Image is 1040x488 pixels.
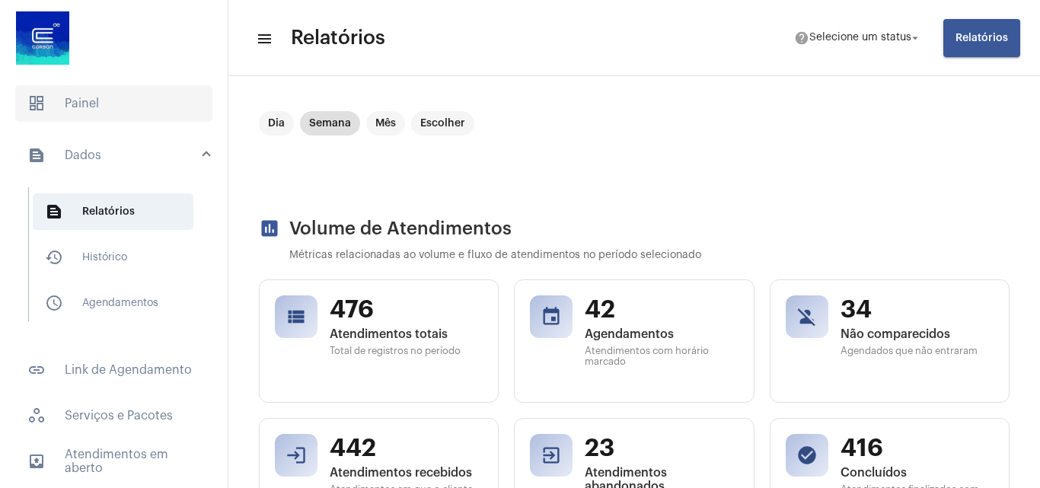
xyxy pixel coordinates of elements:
span: Relatórios [33,193,193,230]
button: Selecione um status [785,23,931,53]
span: Total de registros no período [330,346,483,356]
mat-icon: help [794,30,809,46]
span: Agendados que não entraram [841,346,994,356]
mat-icon: sidenav icon [45,294,63,312]
mat-chip: Mês [366,111,405,136]
span: 476 [330,295,483,324]
div: sidenav iconDados [9,180,228,343]
span: Relatórios [955,33,1008,43]
span: Serviços e Pacotes [15,397,212,434]
span: Histórico [33,239,193,276]
span: Não comparecidos [841,327,994,341]
mat-icon: sidenav icon [256,30,271,48]
span: 42 [585,295,738,324]
h2: Volume de Atendimentos [259,218,1010,239]
span: Agendamentos [33,285,193,321]
span: Atendimentos totais [330,327,483,341]
span: 34 [841,295,994,324]
mat-icon: sidenav icon [45,203,63,221]
mat-icon: check_circle [796,445,818,466]
span: Concluídos [841,466,994,480]
mat-chip: Semana [300,111,360,136]
mat-icon: exit_to_app [541,445,562,466]
span: 442 [330,434,483,463]
span: sidenav icon [27,94,46,113]
span: Atendimentos em aberto [15,443,212,480]
span: 23 [585,434,738,463]
mat-icon: sidenav icon [27,361,46,379]
span: Painel [15,85,212,122]
span: Link de Agendamento [15,352,212,388]
span: Agendamentos [585,327,738,341]
button: Relatórios [943,19,1020,57]
mat-icon: sidenav icon [45,248,63,266]
mat-panel-title: Dados [27,146,203,164]
span: 416 [841,434,994,463]
mat-icon: view_list [286,306,307,327]
mat-expansion-panel-header: sidenav iconDados [9,131,228,180]
mat-icon: arrow_drop_down [908,31,922,45]
span: Atendimentos recebidos [330,466,483,480]
mat-icon: sidenav icon [27,452,46,470]
span: sidenav icon [27,407,46,425]
p: Métricas relacionadas ao volume e fluxo de atendimentos no período selecionado [289,250,1010,261]
span: Relatórios [291,26,385,50]
mat-chip: Dia [259,111,294,136]
img: d4669ae0-8c07-2337-4f67-34b0df7f5ae4.jpeg [12,8,73,69]
span: Selecione um status [809,33,911,43]
mat-icon: sidenav icon [27,146,46,164]
mat-icon: assessment [259,218,280,239]
span: Atendimentos com horário marcado [585,346,738,367]
mat-icon: person_off [796,306,818,327]
mat-icon: event [541,306,562,327]
mat-icon: login [286,445,307,466]
mat-chip: Escolher [411,111,474,136]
